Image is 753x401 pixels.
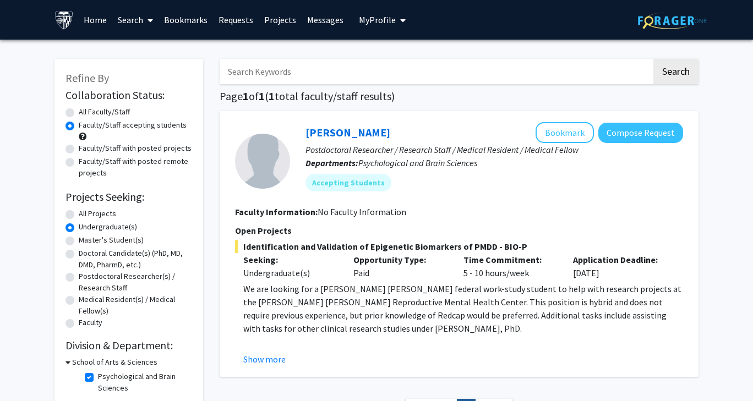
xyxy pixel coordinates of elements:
[653,59,699,84] button: Search
[318,206,406,217] span: No Faculty Information
[220,59,652,84] input: Search Keywords
[78,1,112,39] a: Home
[54,10,74,30] img: Johns Hopkins University Logo
[243,282,683,335] p: We are looking for a [PERSON_NAME] [PERSON_NAME] federal work-study student to help with research...
[112,1,159,39] a: Search
[305,125,390,139] a: [PERSON_NAME]
[159,1,213,39] a: Bookmarks
[536,122,594,143] button: Add Victoria Paone to Bookmarks
[79,221,137,233] label: Undergraduate(s)
[79,234,144,246] label: Master's Student(s)
[79,208,116,219] label: All Projects
[358,157,477,168] span: Psychological and Brain Sciences
[305,174,391,191] mat-chip: Accepting Students
[98,371,189,394] label: Psychological and Brain Sciences
[79,106,130,118] label: All Faculty/Staff
[79,119,187,131] label: Faculty/Staff accepting students
[79,142,192,154] label: Faculty/Staff with posted projects
[79,156,192,179] label: Faculty/Staff with posted remote projects
[305,157,358,168] b: Departments:
[66,190,192,204] h2: Projects Seeking:
[573,253,667,266] p: Application Deadline:
[259,89,265,103] span: 1
[638,12,707,29] img: ForagerOne Logo
[66,71,109,85] span: Refine By
[243,353,286,366] button: Show more
[220,90,699,103] h1: Page of ( total faculty/staff results)
[598,123,683,143] button: Compose Request to Victoria Paone
[66,339,192,352] h2: Division & Department:
[243,266,337,279] div: Undergraduate(s)
[213,1,259,39] a: Requests
[463,253,557,266] p: Time Commitment:
[79,294,192,317] label: Medical Resident(s) / Medical Fellow(s)
[243,89,249,103] span: 1
[79,317,102,328] label: Faculty
[353,253,447,266] p: Opportunity Type:
[235,240,683,253] span: Identification and Validation of Epigenetic Biomarkers of PMDD - BIO-P
[72,356,157,368] h3: School of Arts & Sciences
[269,89,275,103] span: 1
[455,253,565,279] div: 5 - 10 hours/week
[345,253,455,279] div: Paid
[359,14,396,25] span: My Profile
[66,89,192,102] h2: Collaboration Status:
[235,224,683,237] p: Open Projects
[565,253,675,279] div: [DATE]
[302,1,349,39] a: Messages
[79,248,192,271] label: Doctoral Candidate(s) (PhD, MD, DMD, PharmD, etc.)
[243,253,337,266] p: Seeking:
[305,143,683,156] p: Postdoctoral Researcher / Research Staff / Medical Resident / Medical Fellow
[235,206,318,217] b: Faculty Information:
[259,1,302,39] a: Projects
[79,271,192,294] label: Postdoctoral Researcher(s) / Research Staff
